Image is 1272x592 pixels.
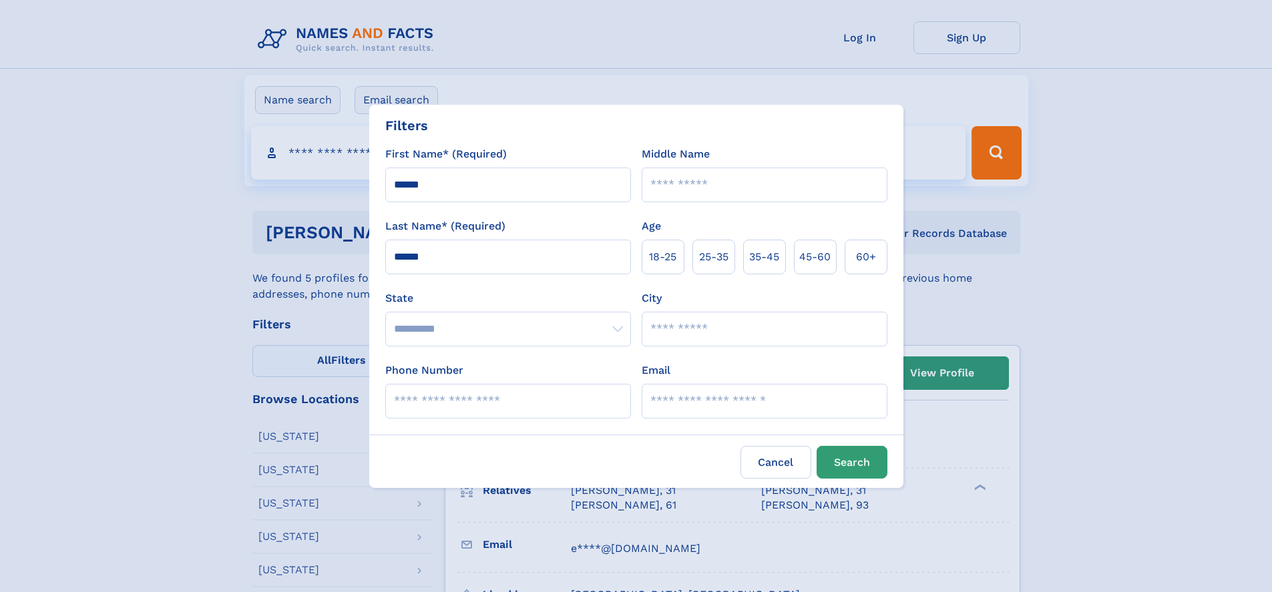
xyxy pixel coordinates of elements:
[642,362,670,378] label: Email
[642,146,710,162] label: Middle Name
[385,115,428,135] div: Filters
[817,446,887,479] button: Search
[740,446,811,479] label: Cancel
[799,249,831,265] span: 45‑60
[649,249,676,265] span: 18‑25
[385,146,507,162] label: First Name* (Required)
[385,218,505,234] label: Last Name* (Required)
[856,249,876,265] span: 60+
[385,290,631,306] label: State
[749,249,779,265] span: 35‑45
[642,290,662,306] label: City
[642,218,661,234] label: Age
[699,249,728,265] span: 25‑35
[385,362,463,378] label: Phone Number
